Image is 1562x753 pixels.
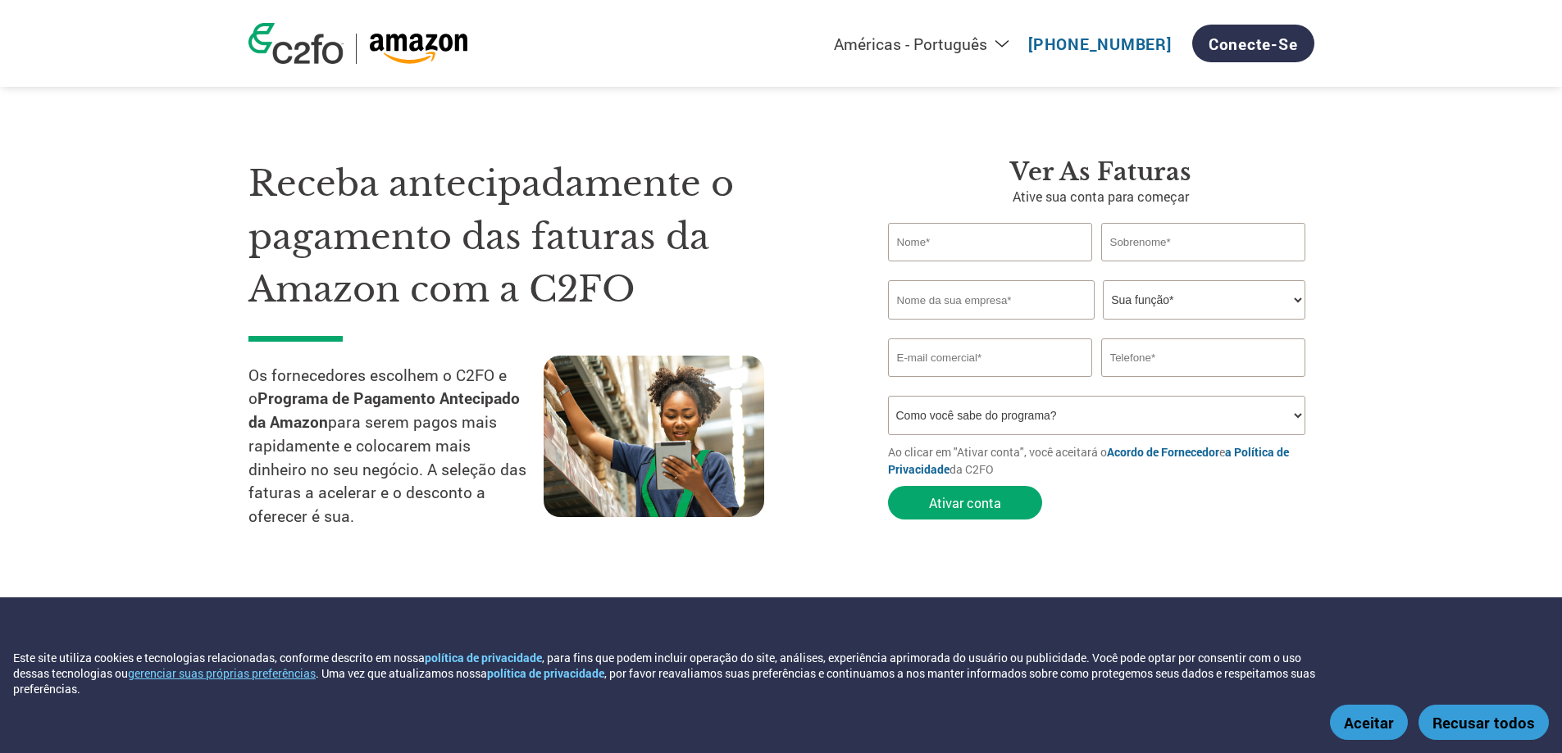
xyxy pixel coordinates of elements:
font: Programa de Pagamento Antecipado da Amazon [248,388,520,432]
input: Telefone* [1101,338,1306,377]
font: , por favor reavaliamos suas preferências e continuamos a nos manter informados sobre como proteg... [13,665,1315,696]
img: logotipo c2fo [248,23,344,64]
a: Conecte-se [1192,25,1314,62]
button: Aceitar [1330,705,1408,740]
input: Nome da sua empresa* [888,280,1095,320]
font: Recusar todos [1432,712,1535,733]
input: Nome* [888,223,1093,261]
select: Título/Função [1103,280,1305,320]
img: Amazon [369,34,468,64]
font: Ver as faturas [1010,157,1191,187]
font: . Uma vez que atualizamos nossa [316,665,487,681]
font: Ao clicar em "Ativar conta", você aceitará o [888,444,1107,460]
button: gerenciar suas próprias preferências [128,665,316,681]
a: [PHONE_NUMBER] [1028,34,1172,54]
font: Os fornecedores escolhem o C2FO e o [248,365,507,409]
a: a Política de Privacidade [888,444,1289,477]
font: da C2FO [949,461,994,477]
font: para serem pagos mais rapidamente e colocarem mais dinheiro no seu negócio. A seleção das faturas... [248,411,526,526]
button: Ativar conta [888,486,1042,519]
font: Sobrenome inválido ou sobrenome muito longo [1101,263,1279,274]
a: Acordo de Fornecedor [1107,444,1219,460]
img: trabalhador da cadeia de suprimentos [544,356,764,517]
font: Ative sua conta para começar [1013,188,1189,205]
font: Este site utiliza cookies e tecnologias relacionadas, conforme descrito em nossa [13,650,425,665]
font: Receba antecipadamente o pagamento das faturas da Amazon com a C2FO [248,161,734,311]
input: Formato de e-mail inválido [888,338,1093,377]
font: Número de telefone Inavlid [1101,379,1200,389]
font: Ativar conta [929,494,1001,511]
font: Nome inválido ou nome muito longo [888,263,1025,274]
font: Conecte-se [1209,34,1298,54]
font: e [1219,444,1225,460]
a: política de privacidade [425,650,542,665]
font: Aceitar [1344,712,1394,733]
button: Recusar todos [1419,705,1549,740]
a: política de privacidade [487,665,604,681]
font: , para fins que podem incluir operação do site, análises, experiência aprimorada do usuário ou pu... [13,650,1301,681]
font: Nome da empresa inválido ou nome da empresa muito longo [888,321,1115,332]
input: Sobrenome* [1101,223,1306,261]
font: Endereço de e-mail inválido [888,379,991,389]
